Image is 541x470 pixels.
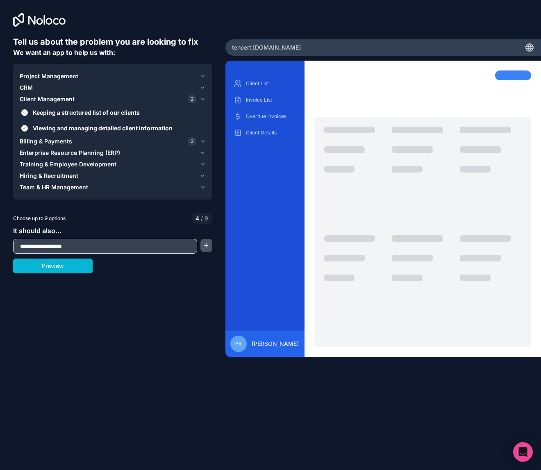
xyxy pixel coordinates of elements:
button: Preview [13,259,93,273]
div: scrollable content [232,77,298,324]
span: Keeping a structured list of our clients [33,108,204,117]
span: tencert .[DOMAIN_NAME] [232,43,301,52]
button: Training & Employee Development [20,159,206,170]
span: It should also... [13,227,61,235]
h6: Tell us about the problem you are looking to fix [13,36,212,48]
span: 9 [199,214,208,223]
span: Viewing and managing detailed client information [33,124,204,132]
span: 2 [188,95,196,103]
button: Billing & Payments2 [20,136,206,147]
span: CRM [20,84,33,92]
button: Viewing and managing detailed client information [21,125,28,132]
button: Enterprise Resource Planning (ERP) [20,147,206,159]
button: Team & HR Management [20,182,206,193]
p: Invoice List [246,97,296,103]
span: PK [235,341,242,347]
button: Keeping a structured list of our clients [21,109,28,116]
span: 4 [195,214,199,223]
span: Client Management [20,95,75,103]
button: Project Management [20,70,206,82]
p: Overdue Invoices [246,113,296,120]
span: / [201,215,203,222]
div: Client Management2 [20,105,206,136]
span: Project Management [20,72,78,80]
span: Choose up to 9 options [13,215,66,222]
span: Billing & Payments [20,137,72,145]
div: Open Intercom Messenger [513,442,533,462]
span: Enterprise Resource Planning (ERP) [20,149,120,157]
span: Training & Employee Development [20,160,116,168]
button: Client Management2 [20,93,206,105]
p: Client Details [246,129,296,136]
span: Hiring & Recruitment [20,172,78,180]
button: Hiring & Recruitment [20,170,206,182]
span: Team & HR Management [20,183,88,191]
p: Client List [246,80,296,87]
span: [PERSON_NAME] [252,340,299,348]
button: CRM [20,82,206,93]
span: 2 [188,137,196,145]
span: We want an app to help us with: [13,48,115,57]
